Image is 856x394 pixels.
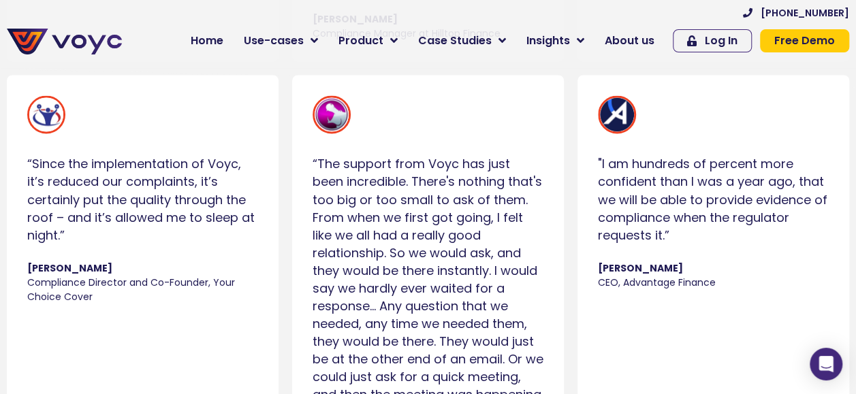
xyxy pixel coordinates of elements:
span: Use-cases [244,33,304,49]
a: Log In [673,29,752,52]
img: Kirsty Mottram [313,95,351,133]
a: [PHONE_NUMBER] [743,8,849,18]
a: Home [180,27,234,54]
span: Free Demo [774,35,835,46]
div: Slides [598,95,829,289]
span: Case Studies [418,33,492,49]
a: Insights [516,27,595,54]
a: Free Demo [760,29,849,52]
a: Product [328,27,408,54]
a: Case Studies [408,27,516,54]
span: Compliance Director and Co-Founder, Your Choice Cover [27,275,258,303]
div: Slides [27,95,258,303]
div: "I am hundreds of percent more confident than I was a year ago, that we will be able to provide e... [598,155,829,244]
div: Open Intercom Messenger [810,348,842,380]
a: Use-cases [234,27,328,54]
span: [PHONE_NUMBER] [761,8,849,18]
span: Home [191,33,223,49]
span: About us [605,33,654,49]
div: “Since the implementation of Voyc, it’s reduced our complaints, it’s certainly put the quality th... [27,155,258,244]
span: Product [338,33,383,49]
span: [PERSON_NAME] [27,261,258,275]
img: voyc-full-logo [7,29,122,54]
span: Insights [526,33,570,49]
span: [PERSON_NAME] [598,261,829,275]
span: Log In [705,35,738,46]
img: Graham Wheeler [598,95,636,133]
img: Keith Jones [27,95,65,133]
a: About us [595,27,665,54]
span: CEO, Advantage Finance [598,275,829,289]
